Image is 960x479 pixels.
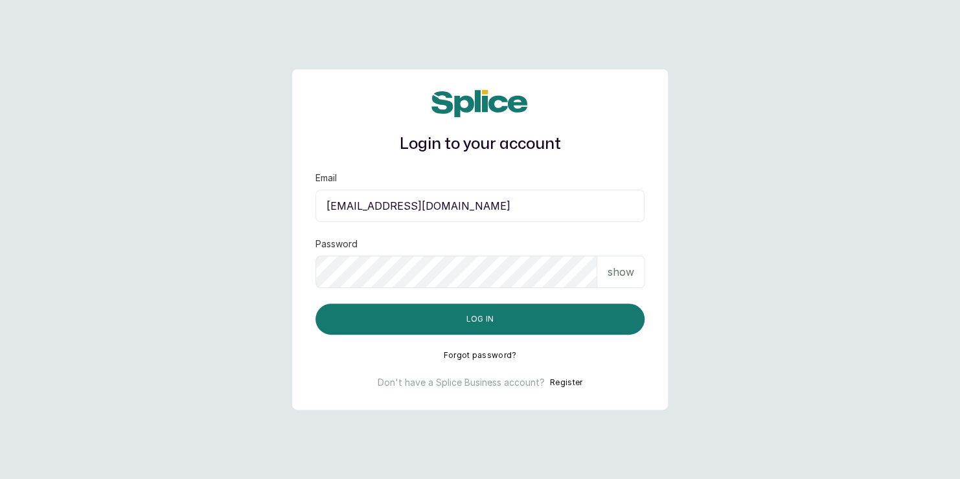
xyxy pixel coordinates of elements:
[315,172,337,184] label: Email
[550,376,582,389] button: Register
[315,133,645,156] h1: Login to your account
[315,238,358,251] label: Password
[315,190,645,222] input: email@acme.com
[315,304,645,335] button: Log in
[444,350,517,361] button: Forgot password?
[378,376,545,389] p: Don't have a Splice Business account?
[608,264,634,280] p: show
